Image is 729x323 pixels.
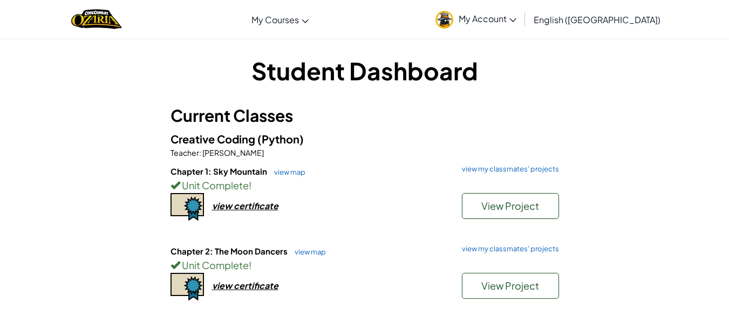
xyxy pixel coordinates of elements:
div: view certificate [212,200,278,211]
div: view certificate [212,280,278,291]
span: ! [249,259,251,271]
a: view certificate [171,280,278,291]
span: View Project [481,200,539,212]
span: Unit Complete [180,259,249,271]
img: avatar [435,11,453,29]
span: Unit Complete [180,179,249,191]
span: Teacher [171,148,199,157]
span: : [199,148,201,157]
span: Chapter 1: Sky Mountain [171,166,269,176]
span: English ([GEOGRAPHIC_DATA]) [534,14,660,25]
a: My Account [430,2,522,36]
a: English ([GEOGRAPHIC_DATA]) [528,5,666,34]
button: View Project [462,273,559,299]
a: Ozaria by CodeCombat logo [71,8,121,30]
h1: Student Dashboard [171,54,559,87]
span: [PERSON_NAME] [201,148,264,157]
span: My Courses [251,14,299,25]
button: View Project [462,193,559,219]
h3: Current Classes [171,104,559,128]
span: My Account [459,13,516,24]
img: Home [71,8,121,30]
a: view my classmates' projects [457,166,559,173]
img: certificate-icon.png [171,193,204,221]
span: Creative Coding [171,132,257,146]
a: view certificate [171,200,278,211]
a: view map [269,168,305,176]
span: (Python) [257,132,304,146]
span: Chapter 2: The Moon Dancers [171,246,289,256]
a: view map [289,248,326,256]
a: view my classmates' projects [457,245,559,252]
span: View Project [481,279,539,292]
a: My Courses [246,5,314,34]
span: ! [249,179,251,191]
img: certificate-icon.png [171,273,204,301]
